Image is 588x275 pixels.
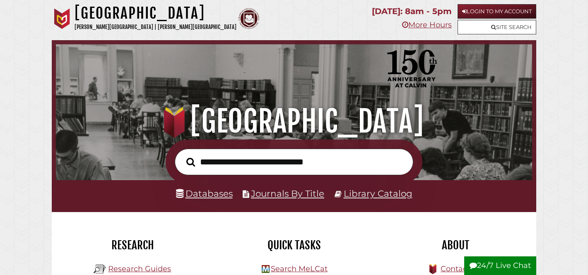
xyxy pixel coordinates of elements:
a: Library Catalog [344,188,412,199]
h1: [GEOGRAPHIC_DATA] [65,103,523,140]
a: More Hours [402,20,452,29]
img: Calvin University [52,8,72,29]
p: [PERSON_NAME][GEOGRAPHIC_DATA] | [PERSON_NAME][GEOGRAPHIC_DATA] [75,22,236,32]
a: Login to My Account [458,4,536,19]
img: Hekman Library Logo [262,265,270,273]
h2: About [381,238,530,252]
h2: Research [58,238,207,252]
img: Calvin Theological Seminary [239,8,259,29]
a: Search MeLCat [271,264,328,273]
a: Databases [176,188,233,199]
a: Contact Us [441,264,482,273]
h2: Quick Tasks [219,238,369,252]
a: Site Search [458,20,536,34]
h1: [GEOGRAPHIC_DATA] [75,4,236,22]
p: [DATE]: 8am - 5pm [372,4,452,19]
button: Search [182,155,199,169]
i: Search [186,157,195,167]
a: Research Guides [108,264,171,273]
a: Journals By Title [251,188,324,199]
